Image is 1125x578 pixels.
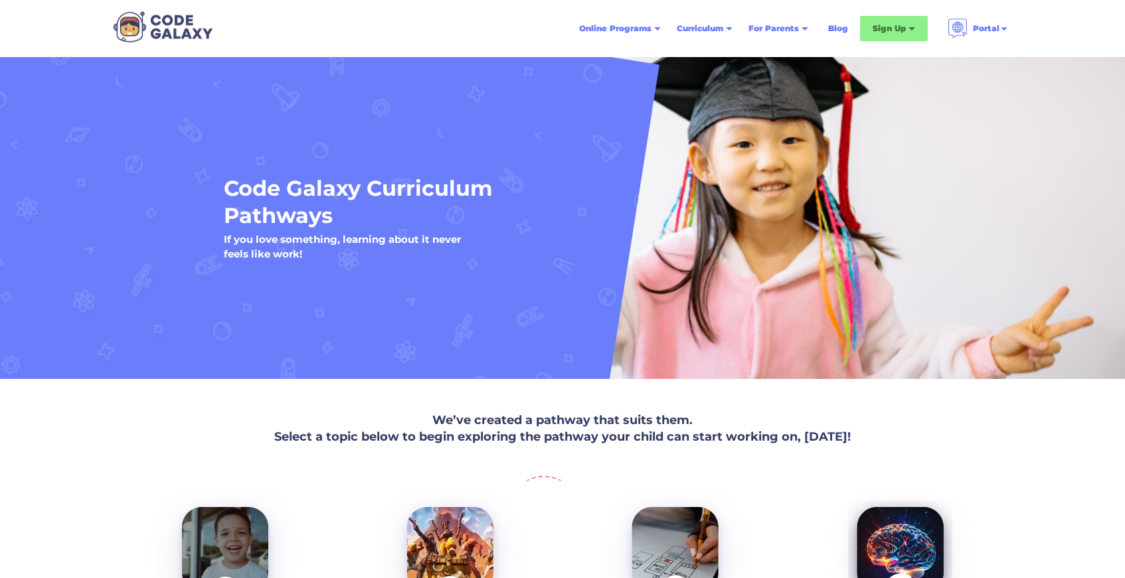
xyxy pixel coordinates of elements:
[820,17,856,40] a: Blog
[873,22,906,35] div: Sign Up
[274,413,851,444] strong: We’ve created a pathway that suits them. Select a topic below to begin exploring the pathway your...
[677,22,723,35] div: Curriculum
[973,22,999,35] div: Portal
[224,175,798,230] h1: Code Galaxy Curriculum Pathways
[224,233,461,261] h5: If you love something, learning about it never feels like work!
[579,22,651,35] div: Online Programs
[748,22,799,35] div: For Parents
